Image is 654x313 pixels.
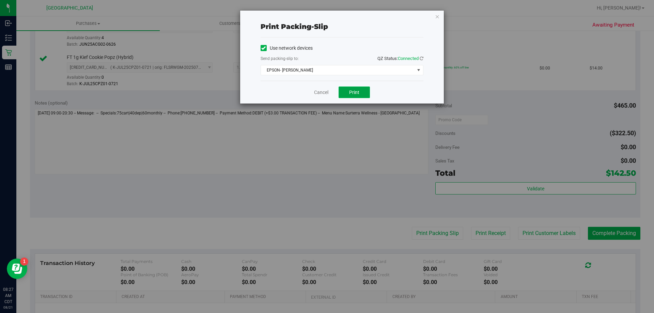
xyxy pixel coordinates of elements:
span: select [414,65,423,75]
button: Print [339,87,370,98]
span: QZ Status: [377,56,423,61]
span: Print [349,90,359,95]
iframe: Resource center unread badge [20,257,28,266]
label: Use network devices [261,45,313,52]
label: Send packing-slip to: [261,56,299,62]
span: EPSON- [PERSON_NAME] [261,65,415,75]
span: Print packing-slip [261,22,328,31]
span: Connected [398,56,419,61]
a: Cancel [314,89,328,96]
iframe: Resource center [7,259,27,279]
